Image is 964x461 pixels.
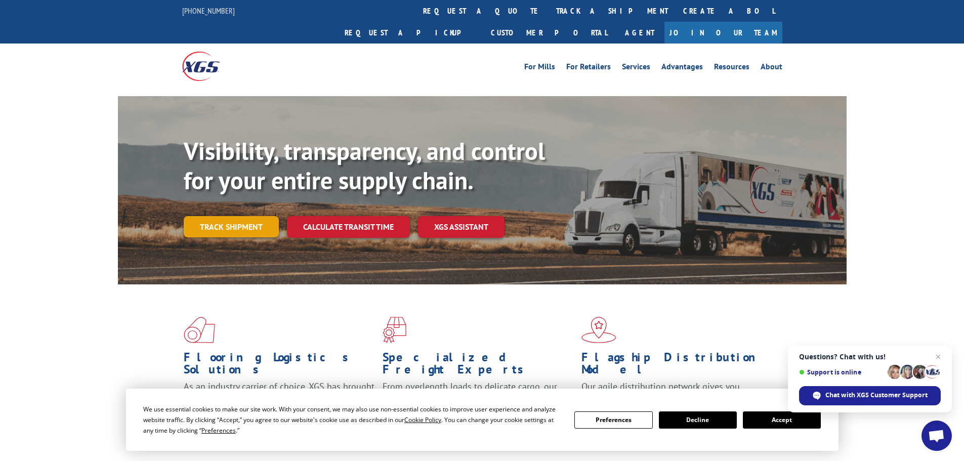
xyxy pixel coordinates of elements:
h1: Flagship Distribution Model [581,351,773,381]
button: Preferences [574,411,652,429]
div: Chat with XGS Customer Support [799,386,941,405]
a: Agent [615,22,664,44]
a: Advantages [661,63,703,74]
a: Calculate transit time [287,216,410,238]
h1: Specialized Freight Experts [383,351,574,381]
div: Cookie Consent Prompt [126,389,839,451]
span: Preferences [201,426,236,435]
img: xgs-icon-total-supply-chain-intelligence-red [184,317,215,343]
a: Join Our Team [664,22,782,44]
div: Open chat [921,421,952,451]
div: We use essential cookies to make our site work. With your consent, we may also use non-essential ... [143,404,562,436]
a: Track shipment [184,216,279,237]
img: xgs-icon-focused-on-flooring-red [383,317,406,343]
a: [PHONE_NUMBER] [182,6,235,16]
span: Our agile distribution network gives you nationwide inventory management on demand. [581,381,768,404]
a: For Mills [524,63,555,74]
span: Close chat [932,351,944,363]
a: XGS ASSISTANT [418,216,505,238]
b: Visibility, transparency, and control for your entire supply chain. [184,135,545,196]
button: Accept [743,411,821,429]
button: Decline [659,411,737,429]
h1: Flooring Logistics Solutions [184,351,375,381]
span: As an industry carrier of choice, XGS has brought innovation and dedication to flooring logistics... [184,381,374,416]
a: Resources [714,63,749,74]
a: For Retailers [566,63,611,74]
span: Cookie Policy [404,415,441,424]
img: xgs-icon-flagship-distribution-model-red [581,317,616,343]
a: About [761,63,782,74]
span: Support is online [799,368,884,376]
a: Request a pickup [337,22,483,44]
p: From overlength loads to delicate cargo, our experienced staff knows the best way to move your fr... [383,381,574,426]
a: Services [622,63,650,74]
span: Questions? Chat with us! [799,353,941,361]
span: Chat with XGS Customer Support [825,391,928,400]
a: Customer Portal [483,22,615,44]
